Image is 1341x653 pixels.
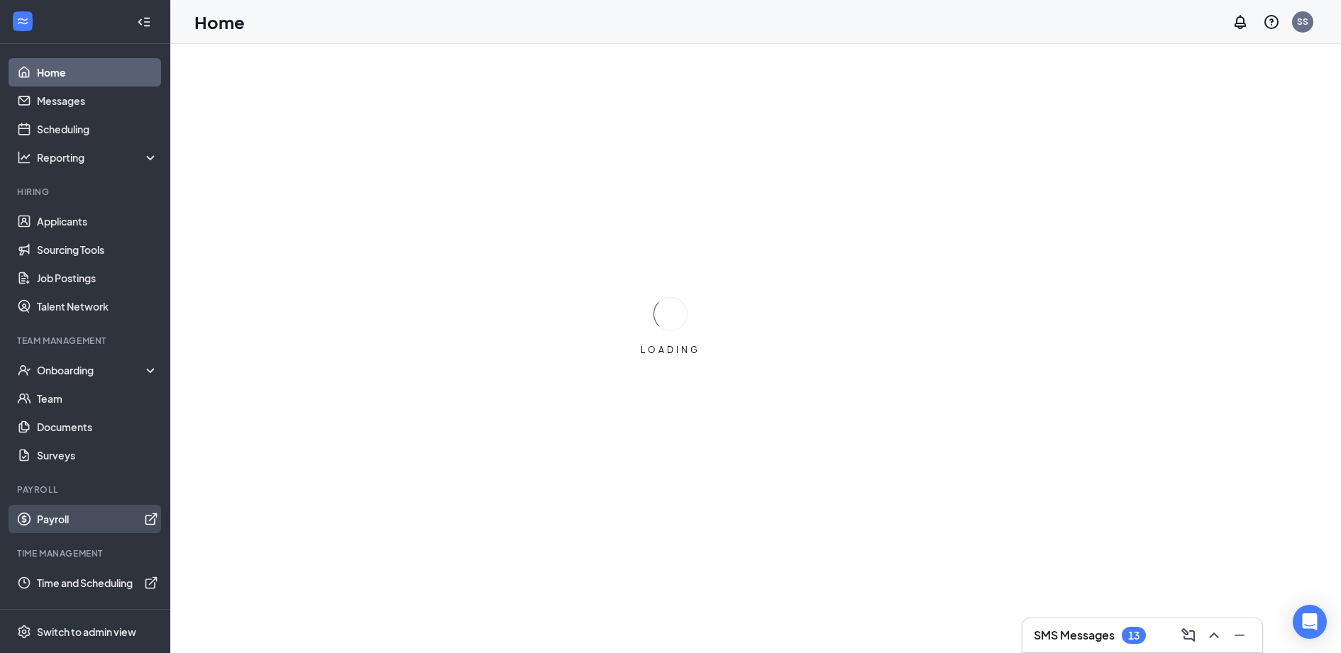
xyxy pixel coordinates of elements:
[37,384,158,413] a: Team
[37,625,136,639] div: Switch to admin view
[17,186,155,198] div: Hiring
[37,115,158,143] a: Scheduling
[1128,630,1139,642] div: 13
[37,413,158,441] a: Documents
[17,484,155,496] div: Payroll
[1263,13,1280,30] svg: QuestionInfo
[137,15,151,29] svg: Collapse
[1293,605,1327,639] div: Open Intercom Messenger
[37,58,158,86] a: Home
[1203,624,1225,647] button: ChevronUp
[37,363,146,377] div: Onboarding
[1180,627,1197,644] svg: ComposeMessage
[37,505,158,533] a: PayrollExternalLink
[1034,627,1115,643] h3: SMS Messages
[1177,624,1200,647] button: ComposeMessage
[16,14,30,28] svg: WorkstreamLogo
[37,292,158,320] a: Talent Network
[194,10,245,34] h1: Home
[635,344,706,356] div: LOADING
[1231,627,1248,644] svg: Minimize
[1297,16,1308,28] div: SS
[1232,13,1249,30] svg: Notifications
[17,150,31,164] svg: Analysis
[17,363,31,377] svg: UserCheck
[37,264,158,292] a: Job Postings
[37,207,158,235] a: Applicants
[17,625,31,639] svg: Settings
[1205,627,1223,644] svg: ChevronUp
[17,335,155,347] div: Team Management
[37,441,158,469] a: Surveys
[37,86,158,115] a: Messages
[37,569,158,597] a: Time and SchedulingExternalLink
[17,547,155,559] div: TIME MANAGEMENT
[37,150,159,164] div: Reporting
[37,235,158,264] a: Sourcing Tools
[1228,624,1251,647] button: Minimize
